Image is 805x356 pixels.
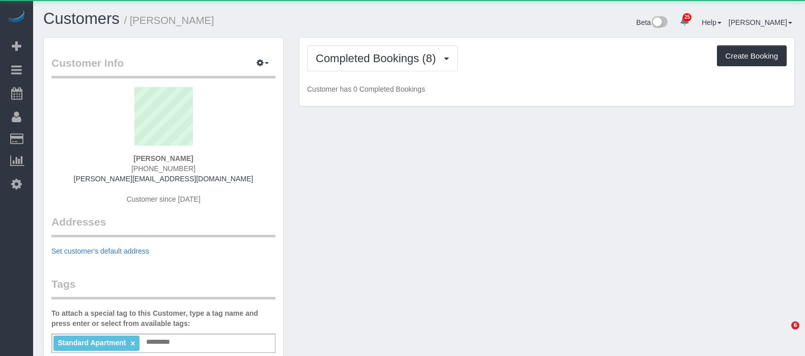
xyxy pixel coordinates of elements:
[124,15,214,26] small: / [PERSON_NAME]
[51,277,275,299] legend: Tags
[126,195,200,203] span: Customer since [DATE]
[717,45,787,67] button: Create Booking
[675,10,695,33] a: 25
[130,339,135,348] a: ×
[58,339,126,347] span: Standard Apartment
[651,16,668,30] img: New interface
[702,18,721,26] a: Help
[729,18,792,26] a: [PERSON_NAME]
[51,308,275,328] label: To attach a special tag to this Customer, type a tag name and press enter or select from availabl...
[131,165,196,173] span: [PHONE_NUMBER]
[791,321,799,330] span: 6
[51,247,149,255] a: Set customer's default address
[6,10,26,24] img: Automaid Logo
[307,84,787,94] p: Customer has 0 Completed Bookings
[307,45,458,71] button: Completed Bookings (8)
[43,10,120,28] a: Customers
[316,52,441,65] span: Completed Bookings (8)
[51,56,275,78] legend: Customer Info
[74,175,253,183] a: [PERSON_NAME][EMAIL_ADDRESS][DOMAIN_NAME]
[636,18,668,26] a: Beta
[133,154,193,162] strong: [PERSON_NAME]
[770,321,795,346] iframe: Intercom live chat
[683,13,691,21] span: 25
